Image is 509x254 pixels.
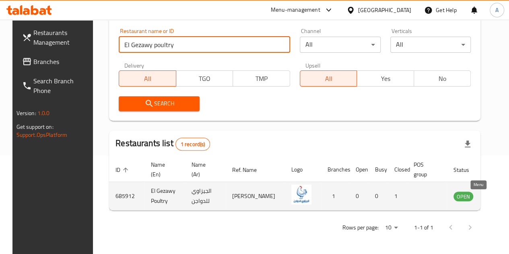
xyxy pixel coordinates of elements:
div: Menu-management [271,5,320,15]
td: 1 [388,182,407,211]
span: ID [115,165,131,175]
span: Status [453,165,480,175]
span: Search Branch Phone [33,76,91,95]
td: 0 [369,182,388,211]
div: Export file [458,134,477,154]
span: Ref. Name [232,165,267,175]
span: Version: [16,108,36,118]
button: TGO [176,70,233,87]
div: Total records count [175,138,210,151]
button: All [119,70,176,87]
button: TMP [233,70,290,87]
td: 685912 [109,182,144,211]
span: TMP [236,73,287,85]
span: Name (Ar) [192,160,216,179]
div: Rows per page: [381,222,401,234]
span: All [122,73,173,85]
th: Logo [285,157,321,182]
button: Yes [357,70,414,87]
a: Search Branch Phone [16,71,97,100]
div: All [390,37,471,53]
th: Branches [321,157,349,182]
td: 1 [321,182,349,211]
span: Name (En) [151,160,175,179]
span: POS group [414,160,437,179]
span: Restaurants Management [33,28,91,47]
th: Busy [369,157,388,182]
p: 1-1 of 1 [414,223,433,233]
button: No [414,70,471,87]
button: All [300,70,357,87]
th: Closed [388,157,407,182]
span: Branches [33,57,91,66]
a: Support.OpsPlatform [16,130,68,140]
h2: Restaurants list [115,137,210,151]
span: Get support on: [16,122,54,132]
img: El Gezawy Poultry [291,184,311,204]
span: Yes [360,73,411,85]
input: Search for restaurant name or ID.. [119,37,290,53]
p: Rows per page: [342,223,378,233]
th: Open [349,157,369,182]
h2: Restaurant search [119,9,471,21]
span: 1.0.0 [37,108,50,118]
span: TGO [179,73,230,85]
a: Branches [16,52,97,71]
span: All [303,73,354,85]
a: Restaurants Management [16,23,97,52]
td: الجيزاوي للدواجن [185,182,226,211]
span: No [417,73,468,85]
span: OPEN [453,192,473,201]
td: 0 [349,182,369,211]
div: All [300,37,381,53]
span: 1 record(s) [176,140,210,148]
button: Search [119,96,200,111]
span: A [495,6,499,14]
td: [PERSON_NAME] [226,182,285,211]
label: Upsell [305,62,320,68]
td: El Gezawy Poultry [144,182,185,211]
div: [GEOGRAPHIC_DATA] [358,6,411,14]
span: Search [125,99,193,109]
label: Delivery [124,62,144,68]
